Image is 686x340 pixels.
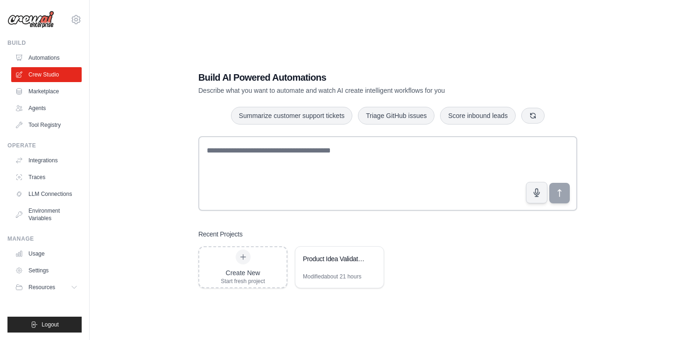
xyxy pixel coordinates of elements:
button: Logout [7,317,82,333]
a: Crew Studio [11,67,82,82]
a: Usage [11,246,82,261]
div: Product Idea Validator & GTM Strategy [303,254,367,264]
a: Settings [11,263,82,278]
div: Modified about 21 hours [303,273,361,280]
div: Operate [7,142,82,149]
div: Build [7,39,82,47]
a: Tool Registry [11,118,82,132]
button: Get new suggestions [521,108,545,124]
a: Marketplace [11,84,82,99]
button: Summarize customer support tickets [231,107,352,125]
button: Click to speak your automation idea [526,182,547,203]
h1: Build AI Powered Automations [198,71,512,84]
span: Resources [28,284,55,291]
span: Logout [42,321,59,328]
a: Agents [11,101,82,116]
a: Integrations [11,153,82,168]
p: Describe what you want to automate and watch AI create intelligent workflows for you [198,86,512,95]
div: Create New [221,268,265,278]
a: Traces [11,170,82,185]
button: Resources [11,280,82,295]
a: Automations [11,50,82,65]
div: Manage [7,235,82,243]
button: Triage GitHub issues [358,107,434,125]
h3: Recent Projects [198,229,243,239]
img: Logo [7,11,54,28]
a: Environment Variables [11,203,82,226]
button: Score inbound leads [440,107,516,125]
div: Start fresh project [221,278,265,285]
a: LLM Connections [11,187,82,201]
